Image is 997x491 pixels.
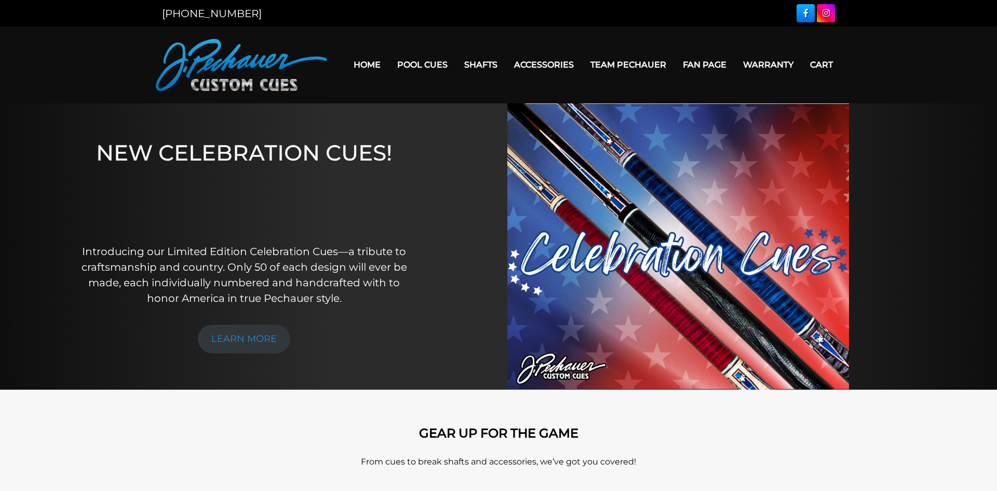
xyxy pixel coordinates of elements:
[456,51,506,78] a: Shafts
[80,244,408,306] p: Introducing our Limited Edition Celebration Cues—a tribute to craftsmanship and country. Only 50 ...
[80,140,408,230] h1: NEW CELEBRATION CUES!
[802,51,841,78] a: Cart
[345,51,389,78] a: Home
[419,426,578,441] strong: GEAR UP FOR THE GAME
[198,325,290,353] a: LEARN MORE
[203,456,794,468] p: From cues to break shafts and accessories, we’ve got you covered!
[506,51,582,78] a: Accessories
[582,51,675,78] a: Team Pechauer
[735,51,802,78] a: Warranty
[156,39,327,91] img: Pechauer Custom Cues
[675,51,735,78] a: Fan Page
[162,7,262,20] a: [PHONE_NUMBER]
[389,51,456,78] a: Pool Cues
